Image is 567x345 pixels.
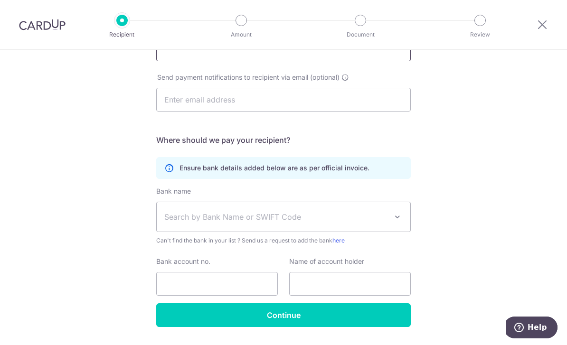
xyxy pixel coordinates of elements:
img: CardUp [19,19,66,30]
p: Ensure bank details added below are as per official invoice. [180,163,369,173]
p: Document [325,30,396,39]
span: Help [22,7,41,15]
span: Search by Bank Name or SWIFT Code [164,211,387,223]
input: Enter email address [156,88,411,112]
label: Bank name [156,186,191,196]
input: Continue [156,303,411,327]
iframe: Opens a widget where you can find more information [506,317,558,340]
span: Can't find the bank in your list ? Send us a request to add the bank [156,236,411,245]
label: Bank account no. [156,257,210,266]
h5: Where should we pay your recipient? [156,134,411,146]
span: Send payment notifications to recipient via email (optional) [157,73,340,82]
p: Amount [206,30,276,39]
a: here [332,237,345,244]
label: Name of account holder [289,257,364,266]
p: Recipient [87,30,157,39]
p: Review [445,30,515,39]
